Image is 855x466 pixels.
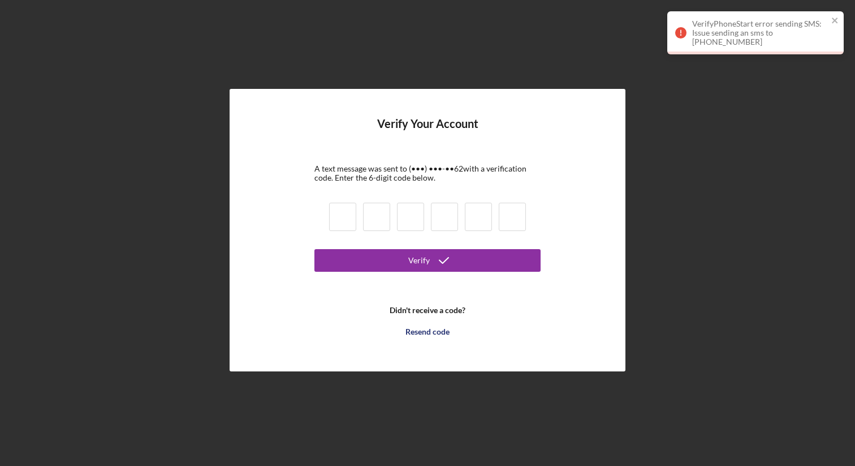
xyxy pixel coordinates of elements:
div: A text message was sent to (•••) •••-•• 62 with a verification code. Enter the 6-digit code below. [314,164,541,182]
div: VerifyPhoneStart error sending SMS: Issue sending an sms to [PHONE_NUMBER] [692,19,828,46]
button: close [831,16,839,27]
h4: Verify Your Account [377,117,478,147]
button: Resend code [314,320,541,343]
button: Verify [314,249,541,272]
div: Resend code [405,320,450,343]
div: Verify [408,249,430,272]
b: Didn't receive a code? [390,306,465,315]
